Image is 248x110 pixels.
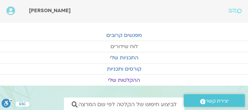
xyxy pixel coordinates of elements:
[206,97,229,106] span: יצירת קשר
[78,101,177,107] span: לביצוע חיפוש של הקלטה לפי שם המרצה
[29,7,71,14] span: [PERSON_NAME]
[184,94,245,107] a: יצירת קשר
